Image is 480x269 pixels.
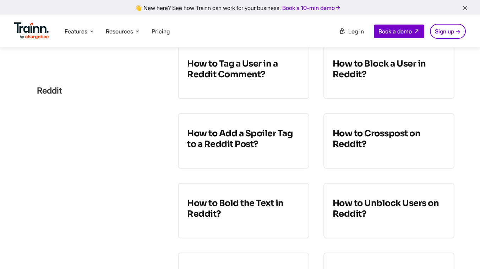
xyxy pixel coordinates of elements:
div: 👋 New here? See how Trainn can work for your business. [4,4,476,11]
span: Features [65,27,87,35]
a: How to Unblock Users on Reddit? [323,183,454,238]
h3: How to Add a Spoiler Tag to a Reddit Post? [187,128,300,149]
span: Log in [348,28,364,35]
iframe: Chat Widget [444,235,480,269]
img: Trainn Logo [14,22,49,39]
h3: How to Unblock Users on Reddit? [333,198,445,219]
a: How to Bold the Text in Reddit? [178,183,309,238]
span: Resources [106,27,133,35]
a: Sign up → [430,24,466,39]
h3: How to Crosspost on Reddit? [333,128,445,149]
span: Book a demo [378,28,412,35]
a: Book a 10-min demo [281,3,343,13]
h3: How to Block a User in Reddit? [333,58,445,80]
a: Book a demo [374,25,424,38]
h3: How to Tag a User in a Reddit Comment? [187,58,300,80]
a: How to Add a Spoiler Tag to a Reddit Post? [178,113,309,169]
div: reddit [26,43,164,138]
a: Pricing [152,28,170,35]
a: How to Block a User in Reddit? [323,43,454,99]
a: Log in [335,25,368,38]
h3: How to Bold the Text in Reddit? [187,198,300,219]
a: How to Tag a User in a Reddit Comment? [178,43,309,99]
a: How to Crosspost on Reddit? [323,113,454,169]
